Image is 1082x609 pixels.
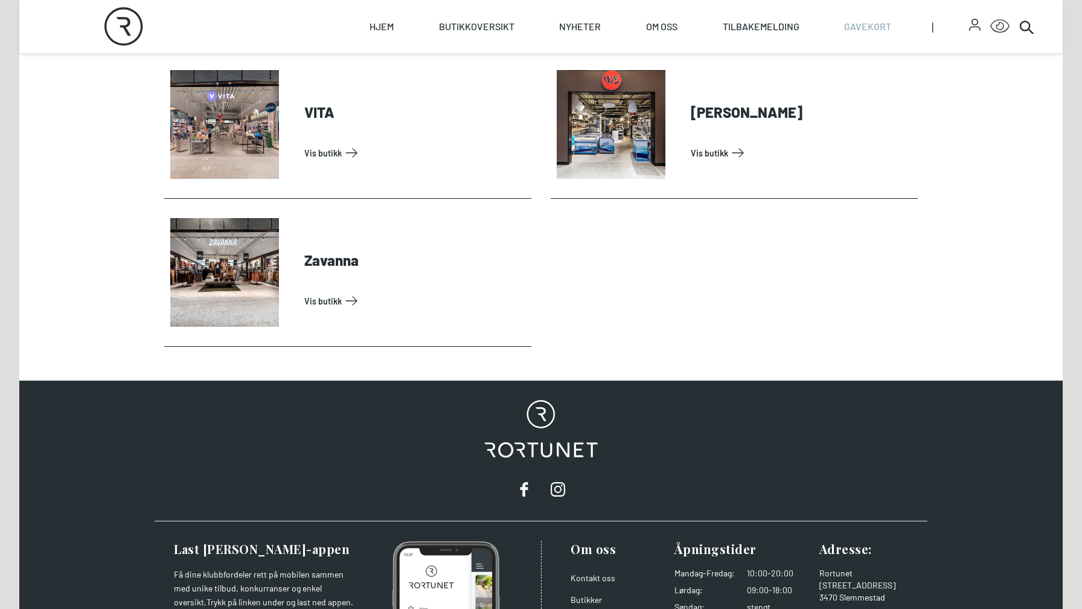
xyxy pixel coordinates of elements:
[691,143,913,163] a: Vis Butikk: Wilsbeck Sjømat
[487,71,534,80] label: Analytics
[819,579,914,591] div: [STREET_ADDRESS]
[801,16,879,45] button: Decline
[220,15,698,45] h3: We use cookies on this site to enhance your user experience. For a complete overview of of all co...
[819,592,837,602] span: 3470
[612,66,665,85] button: Details
[551,72,559,80] input: Essential
[747,567,810,579] dd: 10:00-20:00
[470,33,540,43] span: personal settings.
[418,71,472,80] label: Advertising
[418,72,426,80] input: Advertising
[549,71,595,80] label: Essential
[179,16,205,45] img: Privacy reminder
[571,573,615,583] a: Kontakt oss
[304,291,527,311] a: Vis Butikk: Zavanna
[674,584,735,596] dt: Lørdag :
[619,71,646,80] text: Details
[174,541,355,558] h3: Last [PERSON_NAME]-appen
[819,541,914,558] h3: Adresse :
[571,541,665,558] h3: Om oss
[839,592,885,602] span: Slemmestad
[489,72,497,80] input: Analytics
[512,477,536,501] a: facebook
[304,143,527,163] a: Vis Butikk: VITA
[713,16,792,45] button: Accept
[819,567,914,579] div: Rortunet
[571,594,602,605] a: Butikker
[674,541,810,558] h3: Åpningstider
[747,584,810,596] dd: 09:00-18:00
[674,567,735,579] dt: Mandag - Fredag :
[990,17,1010,36] button: Open Accessibility Menu
[546,477,570,501] a: instagram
